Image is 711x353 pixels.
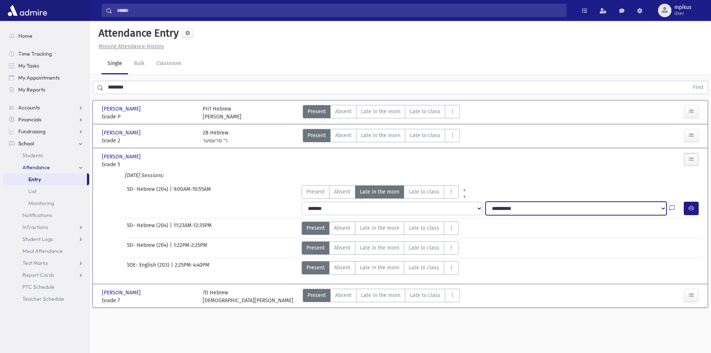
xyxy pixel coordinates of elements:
span: Present [306,264,325,272]
div: AttTypes [303,129,460,145]
span: Absent [334,188,350,196]
span: | [170,241,174,255]
a: My Tasks [3,60,89,72]
span: Present [306,224,325,232]
span: Grade 7 [102,297,195,304]
a: Notifications [3,209,89,221]
span: Financials [18,116,41,123]
span: Home [18,32,32,39]
span: Absent [334,224,350,232]
span: Present [308,291,326,299]
span: Late to class [409,264,439,272]
a: PTC Schedule [3,281,89,293]
span: Monitoring [28,200,54,207]
span: My Reports [18,86,45,93]
a: Infractions [3,221,89,233]
span: Grade 2 [102,137,195,145]
span: | [170,185,174,199]
span: Present [308,108,326,115]
span: Infractions [22,224,48,230]
span: Late in the morn [361,291,400,299]
span: 11:23AM-12:35PM [174,222,212,235]
span: Late in the morn [360,244,399,252]
span: Attendance [22,164,50,171]
span: Fundraising [18,128,46,135]
a: My Reports [3,84,89,96]
a: Students [3,149,89,161]
span: [PERSON_NAME] [102,289,142,297]
span: Absent [335,131,352,139]
a: Attendance [3,161,89,173]
span: Grade 5 [102,161,195,168]
span: Late to class [410,131,440,139]
span: Students [22,152,43,159]
span: Meal Attendance [22,248,63,254]
div: AttTypes [302,241,459,255]
span: Notifications [22,212,52,219]
span: [PERSON_NAME] [102,105,142,113]
span: Late to class [409,188,439,196]
div: AttTypes [303,105,460,121]
span: 5DE- English (203) [127,261,171,275]
a: Monitoring [3,197,89,209]
span: User [674,10,692,16]
a: List [3,185,89,197]
a: Report Cards [3,269,89,281]
span: [PERSON_NAME] [102,129,142,137]
a: Financials [3,114,89,126]
a: Student Logs [3,233,89,245]
a: Fundraising [3,126,89,137]
span: | [171,261,175,275]
input: Search [112,4,566,17]
span: My Appointments [18,74,60,81]
a: All Prior [459,185,470,191]
a: Single [102,53,128,74]
span: Present [306,244,325,252]
div: AttTypes [302,222,459,235]
span: [PERSON_NAME] [102,153,142,161]
a: My Appointments [3,72,89,84]
a: Bulk [128,53,150,74]
i: [DATE] Sessions: [125,172,163,179]
span: School [18,140,34,147]
a: Missing Attendance History [96,43,164,50]
img: AdmirePro [6,3,49,18]
span: Report Cards [22,272,54,278]
span: Absent [335,108,352,115]
span: Late in the morn [360,188,399,196]
span: Late in the morn [361,108,400,115]
span: Absent [334,244,350,252]
span: Test Marks [22,260,48,266]
span: List [28,188,37,195]
span: 1:22PM-2:25PM [174,241,207,255]
span: Absent [335,291,352,299]
a: Test Marks [3,257,89,269]
div: AttTypes [303,289,460,304]
h5: Attendance Entry [96,27,179,40]
span: Late to class [409,244,439,252]
span: Late in the morn [360,264,399,272]
span: PTC Schedule [22,284,54,290]
span: Late to class [410,291,440,299]
span: 2:25PM-4:40PM [175,261,209,275]
a: Home [3,30,89,42]
a: Accounts [3,102,89,114]
span: Entry [28,176,41,183]
span: Present [306,188,325,196]
span: Student Logs [22,236,53,242]
span: | [170,222,174,235]
a: Meal Attendance [3,245,89,257]
a: Teacher Schedule [3,293,89,305]
span: Grade P [102,113,195,121]
div: Pri1 Hebrew [PERSON_NAME] [203,105,241,121]
span: My Tasks [18,62,39,69]
span: Absent [334,264,350,272]
a: Time Tracking [3,48,89,60]
span: Late in the morn [360,224,399,232]
span: 5D- Hebrew (204) [127,241,170,255]
div: AttTypes [302,185,470,199]
a: All Later [459,191,470,197]
span: Teacher Schedule [22,295,64,302]
span: 5D- Hebrew (204) [127,185,170,199]
span: mpikus [674,4,692,10]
